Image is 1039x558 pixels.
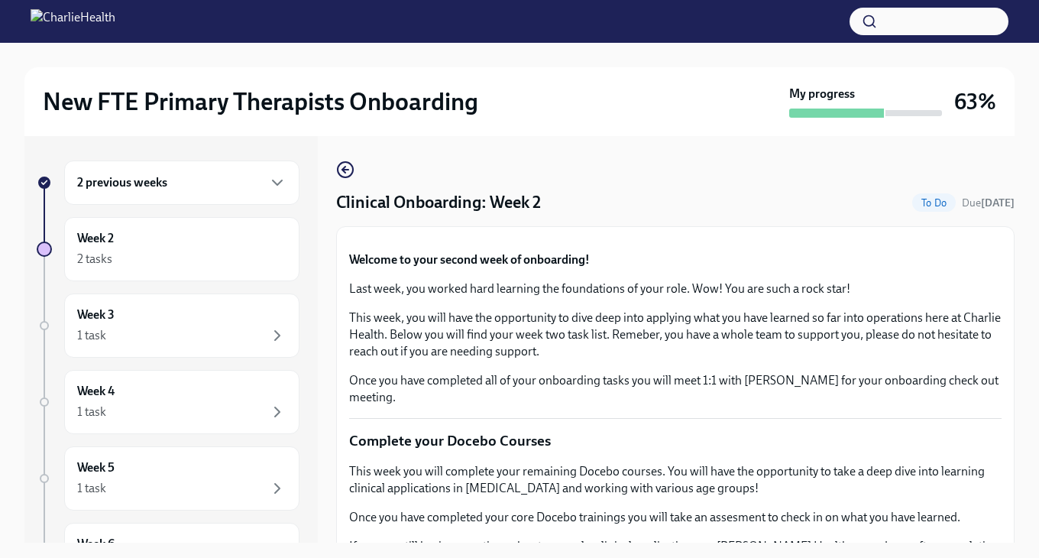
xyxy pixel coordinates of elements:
[64,161,299,205] div: 2 previous weeks
[77,480,106,497] div: 1 task
[349,463,1002,497] p: This week you will complete your remaining Docebo courses. You will have the opportunity to take ...
[981,196,1015,209] strong: [DATE]
[349,281,1002,297] p: Last week, you worked hard learning the foundations of your role. Wow! You are such a rock star!
[77,404,106,420] div: 1 task
[349,310,1002,360] p: This week, you will have the opportunity to dive deep into applying what you have learned so far ...
[349,509,1002,526] p: Once you have completed your core Docebo trainings you will take an assesment to check in on what...
[77,307,115,323] h6: Week 3
[43,86,478,117] h2: New FTE Primary Therapists Onboarding
[31,9,115,34] img: CharlieHealth
[77,327,106,344] div: 1 task
[77,459,115,476] h6: Week 5
[962,196,1015,210] span: October 4th, 2025 10:00
[77,536,115,553] h6: Week 6
[37,294,299,358] a: Week 31 task
[37,217,299,281] a: Week 22 tasks
[37,370,299,434] a: Week 41 task
[77,230,114,247] h6: Week 2
[789,86,855,102] strong: My progress
[336,191,541,214] h4: Clinical Onboarding: Week 2
[349,431,1002,451] p: Complete your Docebo Courses
[37,446,299,511] a: Week 51 task
[77,383,115,400] h6: Week 4
[954,88,996,115] h3: 63%
[349,252,590,267] strong: Welcome to your second week of onboarding!
[349,372,1002,406] p: Once you have completed all of your onboarding tasks you will meet 1:1 with [PERSON_NAME] for you...
[77,251,112,268] div: 2 tasks
[912,197,956,209] span: To Do
[77,174,167,191] h6: 2 previous weeks
[962,196,1015,209] span: Due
